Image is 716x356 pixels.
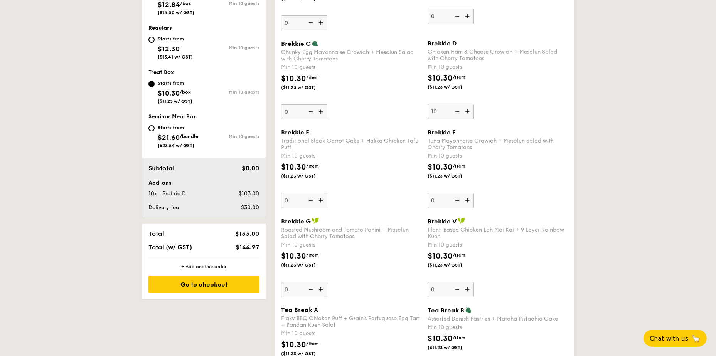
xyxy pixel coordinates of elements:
[281,74,306,83] span: $10.30
[465,306,472,313] img: icon-vegetarian.fe4039eb.svg
[158,54,193,60] span: ($13.41 w/ GST)
[281,129,309,136] span: Brekkie E
[204,134,259,139] div: Min 10 guests
[428,252,453,261] span: $10.30
[239,190,259,197] span: $103.00
[312,40,318,47] img: icon-vegetarian.fe4039eb.svg
[158,36,193,42] div: Starts from
[306,163,319,169] span: /item
[306,341,319,346] span: /item
[281,40,311,47] span: Brekkie C
[428,282,474,297] input: Brekkie VPlant-Based Chicken Loh Mai Kai + 9 Layer Rainbow KuehMin 10 guests$10.30/item($11.23 w/...
[650,335,688,342] span: Chat with us
[316,282,327,297] img: icon-add.58712e84.svg
[428,316,568,322] div: Assorted Danish Pastries + Matcha Pistachio Cake
[148,81,155,87] input: Starts from$10.30/box($11.23 w/ GST)Min 10 guests
[428,324,568,331] div: Min 10 guests
[236,243,259,251] span: $144.97
[158,0,180,9] span: $12.84
[148,264,259,270] div: + Add another order
[281,104,327,119] input: Brekkie CChunky Egg Mayonnaise Crowich + Mesclun Salad with Cherry TomatoesMin 10 guests$10.30/it...
[281,315,421,328] div: Flaky BBQ Chicken Puff + Grain's Portuguese Egg Tart + Pandan Kueh Salat
[451,193,462,208] img: icon-reduce.1d2dbef1.svg
[428,227,568,240] div: Plant-Based Chicken Loh Mai Kai + 9 Layer Rainbow Kueh
[281,218,311,225] span: Brekkie G
[281,138,421,151] div: Traditional Black Carrot Cake + Hakka Chicken Tofu Puff
[316,193,327,208] img: icon-add.58712e84.svg
[281,252,306,261] span: $10.30
[428,334,453,343] span: $10.30
[204,1,259,6] div: Min 10 guests
[428,104,474,119] input: Brekkie DChicken Ham & Cheese Crowich + Mesclun Salad with Cherry TomatoesMin 10 guests$10.30/ite...
[453,252,465,258] span: /item
[148,276,259,293] div: Go to checkout
[158,89,180,97] span: $10.30
[304,15,316,30] img: icon-reduce.1d2dbef1.svg
[304,282,316,297] img: icon-reduce.1d2dbef1.svg
[180,1,191,6] span: /box
[428,84,480,90] span: ($11.23 w/ GST)
[148,69,174,76] span: Treat Box
[148,113,196,120] span: Seminar Meal Box
[204,89,259,95] div: Min 10 guests
[242,165,259,172] span: $0.00
[158,143,194,148] span: ($23.54 w/ GST)
[281,227,421,240] div: Roasted Mushroom and Tomato Panini + Mesclun Salad with Cherry Tomatoes
[304,193,316,208] img: icon-reduce.1d2dbef1.svg
[312,217,319,224] img: icon-vegan.f8ff3823.svg
[281,330,421,338] div: Min 10 guests
[158,80,192,86] div: Starts from
[148,125,155,131] input: Starts from$21.60/bundle($23.54 w/ GST)Min 10 guests
[158,124,198,131] div: Starts from
[428,218,457,225] span: Brekkie V
[462,104,474,119] img: icon-add.58712e84.svg
[428,63,568,71] div: Min 10 guests
[281,163,306,172] span: $10.30
[306,252,319,258] span: /item
[462,193,474,208] img: icon-add.58712e84.svg
[644,330,707,347] button: Chat with us🦙
[281,282,327,297] input: Brekkie GRoasted Mushroom and Tomato Panini + Mesclun Salad with Cherry TomatoesMin 10 guests$10....
[148,204,179,211] span: Delivery fee
[428,9,474,24] input: $10.30/item($11.23 w/ GST)
[306,75,319,80] span: /item
[281,84,334,91] span: ($11.23 w/ GST)
[428,307,464,314] span: Tea Break B
[316,104,327,119] img: icon-add.58712e84.svg
[235,230,259,237] span: $133.00
[158,10,194,15] span: ($14.00 w/ GST)
[453,163,465,169] span: /item
[281,15,327,30] input: Min 10 guests$10.30/item($11.23 w/ GST)
[148,179,259,187] div: Add-ons
[281,193,327,208] input: Brekkie ETraditional Black Carrot Cake + Hakka Chicken Tofu PuffMin 10 guests$10.30/item($11.23 w...
[158,99,192,104] span: ($11.23 w/ GST)
[453,74,465,80] span: /item
[281,262,334,268] span: ($11.23 w/ GST)
[148,243,192,251] span: Total (w/ GST)
[281,241,421,249] div: Min 10 guests
[281,306,318,314] span: Tea Break A
[428,74,453,83] span: $10.30
[451,282,462,297] img: icon-reduce.1d2dbef1.svg
[281,340,306,349] span: $10.30
[428,40,457,47] span: Brekkie D
[158,133,180,142] span: $21.60
[451,104,462,119] img: icon-reduce.1d2dbef1.svg
[458,217,465,224] img: icon-vegan.f8ff3823.svg
[451,9,462,24] img: icon-reduce.1d2dbef1.svg
[158,45,180,53] span: $12.30
[148,230,164,237] span: Total
[180,134,198,139] span: /bundle
[316,15,327,30] img: icon-add.58712e84.svg
[428,173,480,179] span: ($11.23 w/ GST)
[428,262,480,268] span: ($11.23 w/ GST)
[428,129,456,136] span: Brekkie F
[428,193,474,208] input: Brekkie FTuna Mayonnaise Crowich + Mesclun Salad with Cherry TomatoesMin 10 guests$10.30/item($11...
[148,37,155,43] input: Starts from$12.30($13.41 w/ GST)Min 10 guests
[428,152,568,160] div: Min 10 guests
[462,9,474,24] img: icon-add.58712e84.svg
[204,45,259,50] div: Min 10 guests
[428,241,568,249] div: Min 10 guests
[428,138,568,151] div: Tuna Mayonnaise Crowich + Mesclun Salad with Cherry Tomatoes
[281,64,421,71] div: Min 10 guests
